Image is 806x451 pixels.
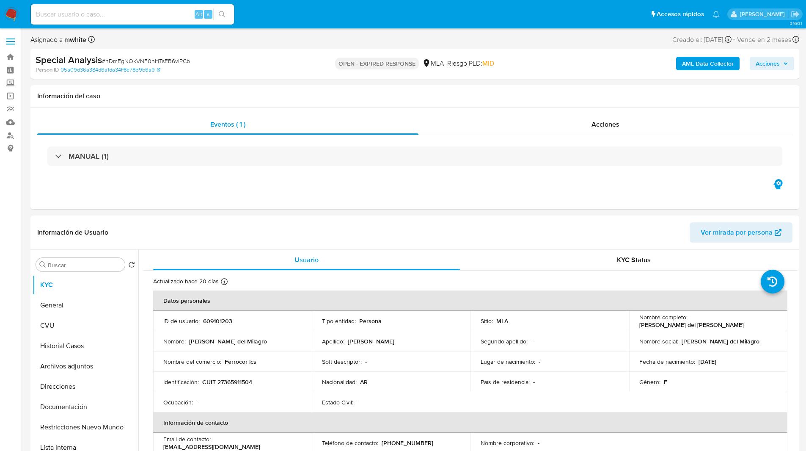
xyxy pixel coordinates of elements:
[481,358,535,365] p: Lugar de nacimiento :
[202,378,252,386] p: CUIT 27365911504
[639,321,744,329] p: [PERSON_NAME] del [PERSON_NAME]
[203,317,232,325] p: 609101203
[699,358,716,365] p: [DATE]
[382,439,433,447] p: [PHONE_NUMBER]
[322,338,344,345] p: Apellido :
[33,397,138,417] button: Documentación
[360,378,368,386] p: AR
[128,261,135,271] button: Volver al orden por defecto
[682,338,759,345] p: [PERSON_NAME] del Milagro
[357,398,358,406] p: -
[481,338,528,345] p: Segundo apellido :
[163,317,200,325] p: ID de usuario :
[37,228,108,237] h1: Información de Usuario
[69,152,109,161] h3: MANUAL (1)
[591,119,619,129] span: Acciones
[294,255,319,265] span: Usuario
[213,8,231,20] button: search-icon
[33,376,138,397] button: Direcciones
[63,35,86,44] b: mwhite
[756,57,780,70] span: Acciones
[664,378,667,386] p: F
[539,358,540,365] p: -
[153,412,787,433] th: Información de contacto
[210,119,245,129] span: Eventos ( 1 )
[481,378,530,386] p: País de residencia :
[47,147,782,166] div: MANUAL (1)
[322,378,357,386] p: Nacionalidad :
[481,317,493,325] p: Sitio :
[36,53,102,66] b: Special Analysis
[163,378,199,386] p: Identificación :
[750,57,794,70] button: Acciones
[682,57,734,70] b: AML Data Collector
[33,356,138,376] button: Archivos adjuntos
[701,222,773,243] span: Ver mirada por persona
[531,338,533,345] p: -
[31,9,234,20] input: Buscar usuario o caso...
[365,358,367,365] p: -
[733,34,735,45] span: -
[481,439,534,447] p: Nombre corporativo :
[163,398,193,406] p: Ocupación :
[533,378,535,386] p: -
[163,338,186,345] p: Nombre :
[33,417,138,437] button: Restricciones Nuevo Mundo
[737,35,791,44] span: Vence en 2 meses
[359,317,382,325] p: Persona
[740,10,788,18] p: matiasagustin.white@mercadolibre.com
[712,11,720,18] a: Notificaciones
[163,443,260,451] p: [EMAIL_ADDRESS][DOMAIN_NAME]
[348,338,394,345] p: [PERSON_NAME]
[322,317,356,325] p: Tipo entidad :
[322,358,362,365] p: Soft descriptor :
[153,291,787,311] th: Datos personales
[33,336,138,356] button: Historial Casos
[791,10,800,19] a: Salir
[36,66,59,74] b: Person ID
[196,398,198,406] p: -
[195,10,202,18] span: Alt
[37,92,792,100] h1: Información del caso
[639,358,695,365] p: Fecha de nacimiento :
[102,57,190,65] span: # nDmEgNQkVNF0nHTsEB6viPCb
[33,275,138,295] button: KYC
[30,35,86,44] span: Asignado a
[61,66,160,74] a: 05a09d36a384d6a1da34ff8e7859b6a9
[33,315,138,336] button: CVU
[39,261,46,268] button: Buscar
[617,255,651,265] span: KYC Status
[639,338,678,345] p: Nombre social :
[657,10,704,19] span: Accesos rápidos
[676,57,740,70] button: AML Data Collector
[672,34,732,45] div: Creado el: [DATE]
[639,313,688,321] p: Nombre completo :
[153,277,219,285] p: Actualizado hace 20 días
[163,358,221,365] p: Nombre del comercio :
[322,439,378,447] p: Teléfono de contacto :
[482,58,494,68] span: MID
[207,10,209,18] span: s
[163,435,211,443] p: Email de contacto :
[690,222,792,243] button: Ver mirada por persona
[225,358,256,365] p: Ferrocor lcs
[422,59,444,68] div: MLA
[538,439,539,447] p: -
[322,398,353,406] p: Estado Civil :
[335,58,419,69] p: OPEN - EXPIRED RESPONSE
[496,317,508,325] p: MLA
[447,59,494,68] span: Riesgo PLD:
[33,295,138,315] button: General
[48,261,121,269] input: Buscar
[639,378,660,386] p: Género :
[189,338,267,345] p: [PERSON_NAME] del Milagro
